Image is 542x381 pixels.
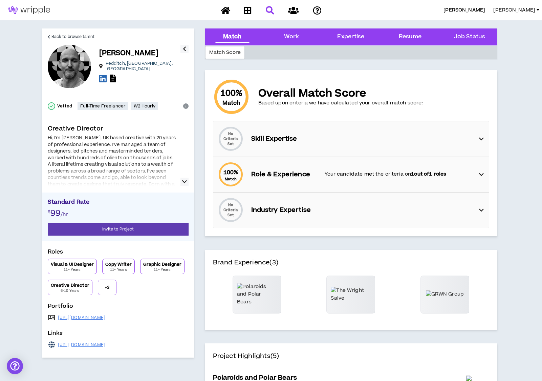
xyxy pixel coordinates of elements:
p: Links [48,329,189,340]
p: No Criteria Set [217,202,244,218]
p: Your candidate met the criteria on [325,171,473,178]
p: Based upon criteria we have calculated your overall match score: [258,100,423,106]
a: Back to browse talent [48,28,94,45]
div: No Criteria SetSkill Expertise [213,121,489,157]
span: /hr [61,211,68,218]
p: Skill Expertise [251,134,318,144]
span: 100 % [220,88,243,99]
p: [PERSON_NAME] [99,48,159,58]
span: Back to browse talent [51,34,94,40]
p: Creative Director [48,124,189,134]
div: Match [223,33,241,41]
div: Open Intercom Messenger [7,358,23,374]
p: Redditch, [GEOGRAPHIC_DATA] , [GEOGRAPHIC_DATA] [106,61,180,72]
p: Graphic Designer [143,262,181,267]
p: W2 Hourly [134,103,155,109]
strong: 1 out of 1 roles [411,171,446,178]
button: +3 [98,280,116,295]
div: Job Status [454,33,485,41]
img: GRWN Group [426,290,464,298]
p: Visual & UI Designer [51,262,94,267]
h4: Brand Experience (3) [213,258,489,276]
div: Work [284,33,299,41]
span: 99 [50,207,61,219]
h4: Project Highlights (5) [213,352,489,369]
span: info-circle [183,103,189,109]
div: James A. [48,45,91,88]
div: No Criteria SetIndustry Expertise [213,193,489,228]
span: check-circle [48,102,55,110]
button: Invite to Project [48,223,189,236]
p: 11+ Years [154,267,171,273]
span: 100 % [223,168,238,177]
div: Hi, I'm [PERSON_NAME]. UK based creative with 20 years of professional experience. I’ve managed a... [48,135,176,208]
p: Role & Experience [251,170,318,179]
div: Match Score [205,46,245,59]
p: 11+ Years [64,267,81,273]
p: Portfolio [48,302,189,313]
p: Industry Expertise [251,205,318,215]
span: Henry Schein [443,6,485,14]
p: Roles [48,248,189,259]
small: Match [222,99,241,107]
p: Overall Match Score [258,87,423,100]
p: 6-10 Years [61,288,79,294]
p: Vetted [57,103,72,109]
p: + 3 [105,285,109,290]
a: [URL][DOMAIN_NAME] [58,342,106,347]
div: Expertise [337,33,364,41]
span: [PERSON_NAME] [493,6,535,14]
p: 11+ Years [110,267,127,273]
div: 100%MatchRole & ExperienceYour candidate met the criteria on1out of1 roles [213,157,489,192]
img: Polaroids and Polar Bears [237,283,277,306]
p: Creative Director [51,283,89,288]
small: Match [225,177,237,182]
img: The Wright Salve [331,287,371,302]
a: [URL][DOMAIN_NAME] [58,315,106,320]
span: $ [48,209,50,215]
div: Resume [399,33,422,41]
p: Copy Writer [105,262,132,267]
p: No Criteria Set [217,131,244,146]
p: Standard Rate [48,198,189,208]
p: Full-Time Freelancer [80,103,126,109]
